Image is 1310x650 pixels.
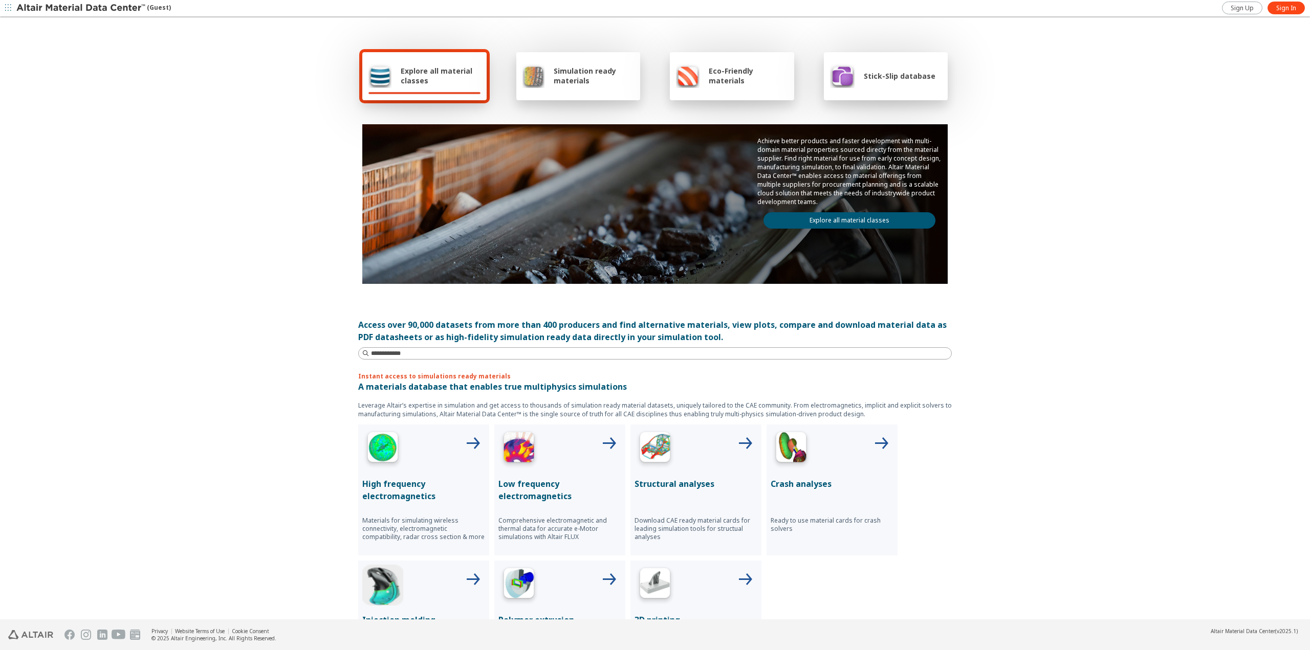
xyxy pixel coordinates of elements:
[498,478,621,502] p: Low frequency electromagnetics
[175,627,225,635] a: Website Terms of Use
[771,478,893,490] p: Crash analyses
[767,424,898,555] button: Crash Analyses IconCrash analysesReady to use material cards for crash solvers
[8,630,53,639] img: Altair Engineering
[358,319,952,343] div: Access over 90,000 datasets from more than 400 producers and find alternative materials, view plo...
[498,614,621,626] p: Polymer extrusion
[757,137,942,206] p: Achieve better products and faster development with multi-domain material properties sourced dire...
[362,517,485,541] p: Materials for simulating wireless connectivity, electromagnetic compatibility, radar cross sectio...
[358,380,952,393] p: A materials database that enables true multiphysics simulations
[635,478,757,490] p: Structural analyses
[630,424,761,555] button: Structural Analyses IconStructural analysesDownload CAE ready material cards for leading simulati...
[635,429,675,469] img: Structural Analyses Icon
[1276,4,1296,12] span: Sign In
[362,614,485,626] p: Injection molding
[1211,627,1275,635] span: Altair Material Data Center
[232,627,269,635] a: Cookie Consent
[676,63,700,88] img: Eco-Friendly materials
[151,635,276,642] div: © 2025 Altair Engineering, Inc. All Rights Reserved.
[358,424,489,555] button: High Frequency IconHigh frequency electromagneticsMaterials for simulating wireless connectivity,...
[358,401,952,418] p: Leverage Altair’s expertise in simulation and get access to thousands of simulation ready materia...
[498,517,621,541] p: Comprehensive electromagnetic and thermal data for accurate e-Motor simulations with Altair FLUX
[771,517,893,533] p: Ready to use material cards for crash solvers
[494,424,625,555] button: Low Frequency IconLow frequency electromagneticsComprehensive electromagnetic and thermal data fo...
[635,565,675,606] img: 3D Printing Icon
[522,63,544,88] img: Simulation ready materials
[864,71,935,81] span: Stick-Slip database
[1222,2,1262,14] a: Sign Up
[16,3,147,13] img: Altair Material Data Center
[498,565,539,606] img: Polymer Extrusion Icon
[358,372,952,380] p: Instant access to simulations ready materials
[771,429,812,469] img: Crash Analyses Icon
[368,63,391,88] img: Explore all material classes
[362,429,403,469] img: High Frequency Icon
[1268,2,1305,14] a: Sign In
[635,614,757,626] p: 3D printing
[554,66,634,85] span: Simulation ready materials
[401,66,481,85] span: Explore all material classes
[1231,4,1254,12] span: Sign Up
[498,429,539,469] img: Low Frequency Icon
[1211,627,1298,635] div: (v2025.1)
[362,478,485,502] p: High frequency electromagnetics
[709,66,788,85] span: Eco-Friendly materials
[16,3,171,13] div: (Guest)
[763,212,935,229] a: Explore all material classes
[635,517,757,541] p: Download CAE ready material cards for leading simulation tools for structual analyses
[830,63,855,88] img: Stick-Slip database
[151,627,168,635] a: Privacy
[362,565,403,606] img: Injection Molding Icon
